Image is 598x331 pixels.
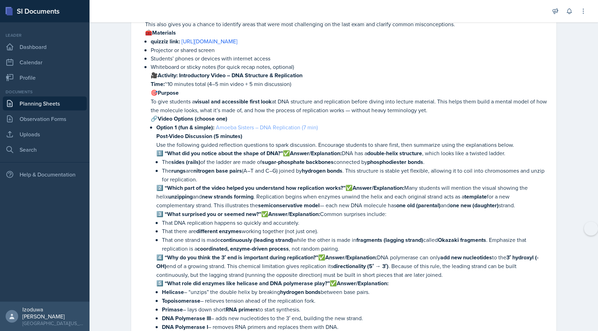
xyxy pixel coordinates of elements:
a: Search [3,143,87,157]
a: Planning Sheets [3,96,87,110]
p: The are (A–T and C–G) joined by . This structure is stable yet flexible, allowing it to coil into... [162,166,548,184]
strong: DNA Polymerase III [162,314,211,322]
a: Uploads [3,127,87,141]
strong: Materials [152,29,176,37]
strong: directionality (5′ → 3′) [333,262,389,270]
p: ✅ [156,279,548,288]
strong: sugar-phosphate backbones [262,158,334,166]
strong: Time: [151,80,165,88]
strong: Topoisomerase [162,297,200,305]
strong: Answer/Explanation: [353,184,404,192]
strong: different enzymes [196,227,242,235]
p: That there are working together (not just one). [162,227,548,236]
div: Leader [3,32,87,38]
strong: semiconservative model [258,201,320,209]
p: – lays down short to start synthesis. [162,305,548,314]
strong: Option 1 (fun & simple): [156,123,214,131]
p: Projector or shared screen [151,46,548,54]
strong: quizziz link: [151,37,180,45]
strong: fragments (lagging strand) [356,236,423,244]
strong: new strands forming [202,193,254,201]
div: Documents [3,89,87,95]
strong: one new (daughter) [450,201,499,209]
strong: hydrogen bonds [280,288,321,296]
strong: Answer/Explanation: [337,279,389,287]
p: 🎯 [151,88,548,97]
strong: coordinated, enzyme-driven process [197,245,289,253]
strong: Helicase [162,288,184,296]
p: That DNA replication happens so quickly and accurately. [162,218,548,227]
strong: template [464,193,487,201]
a: Calendar [3,55,87,69]
p: 🔗 [151,114,548,123]
strong: Post-Video Discussion (5 minutes) [156,132,242,140]
strong: DNA Polymerase I [162,323,208,331]
a: Observation Forms [3,112,87,126]
strong: 5️⃣ “What role did enzymes like helicase and DNA polymerase play?” [156,279,330,287]
strong: one old (parental) [396,201,441,209]
strong: Answer/Explanation: [268,210,320,218]
strong: visual and accessible first look [195,98,272,106]
strong: Answer/Explanation: [325,253,377,261]
p: 🧰 [145,28,548,37]
p: The of the ladder are made of connected by . [162,158,548,166]
p: ✅ Common surprises include: [156,210,548,218]
strong: add new nucleotides [440,253,492,261]
strong: nitrogen base pairs [193,167,242,175]
p: ✅ DNA polymerase can only to the end of a growing strand. This chemical limitation gives replicat... [156,253,548,279]
p: ✅ Many students will mention the visual showing the helix and . Replication begins when enzymes u... [156,184,548,210]
a: Dashboard [3,40,87,54]
div: Help & Documentation [3,167,87,181]
strong: rungs [171,167,186,175]
p: – adds new nucleotides to the 3′ end, building the new strand. [162,314,548,323]
p: Use the following guided reflection questions to spark discussion. Encourage students to share fi... [156,141,548,149]
strong: unzipping [168,193,193,201]
p: That one strand is made while the other is made in called . Emphasize that replication is a , not... [162,236,548,253]
strong: RNA primers [226,305,258,314]
p: Whiteboard or sticky notes (for quick recap notes, optional) [151,63,548,71]
strong: Activity: Introductory Video – DNA Structure & Replication [158,71,302,79]
strong: Okazaki fragments [438,236,486,244]
p: ~10 minutes total (4–5 min video + 5 min discussion) [151,80,548,88]
strong: hydrogen bonds [302,167,342,175]
strong: phosphodiester bonds [367,158,423,166]
strong: 4️⃣ “Why do you think the 3′ end is important during replication?” [156,253,318,261]
p: 🎥 [151,71,548,80]
a: Profile [3,71,87,85]
strong: Purpose [158,89,179,97]
strong: sides (rails) [171,158,200,166]
strong: double-helix structure [367,149,422,157]
div: Izoduwa [PERSON_NAME] [22,306,84,320]
p: – relieves tension ahead of the replication fork. [162,296,548,305]
div: [GEOGRAPHIC_DATA][US_STATE] [22,320,84,327]
a: [URL][DOMAIN_NAME] [181,37,237,45]
strong: 2️⃣ “Which part of the video helped you understand how replication works?” [156,184,346,192]
strong: Answer/Explanation: [290,149,342,157]
strong: Primase [162,305,183,314]
strong: continuously (leading strand) [220,236,293,244]
strong: Video Options (choose one) [158,115,227,123]
a: Amoeba Sisters – DNA Replication (7 min) [216,123,318,131]
strong: 3️⃣ “What surprised you or seemed new?” [156,210,261,218]
p: – “unzips” the double helix by breaking between base pairs. [162,288,548,296]
p: To give students a at DNA structure and replication before diving into lecture material. This hel... [151,97,548,114]
p: ✅ DNA has a , which looks like a twisted ladder. [156,149,548,158]
p: Students’ phones or devices with internet access [151,54,548,63]
strong: 1️⃣ “What did you notice about the shape of DNA?” [156,149,283,157]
